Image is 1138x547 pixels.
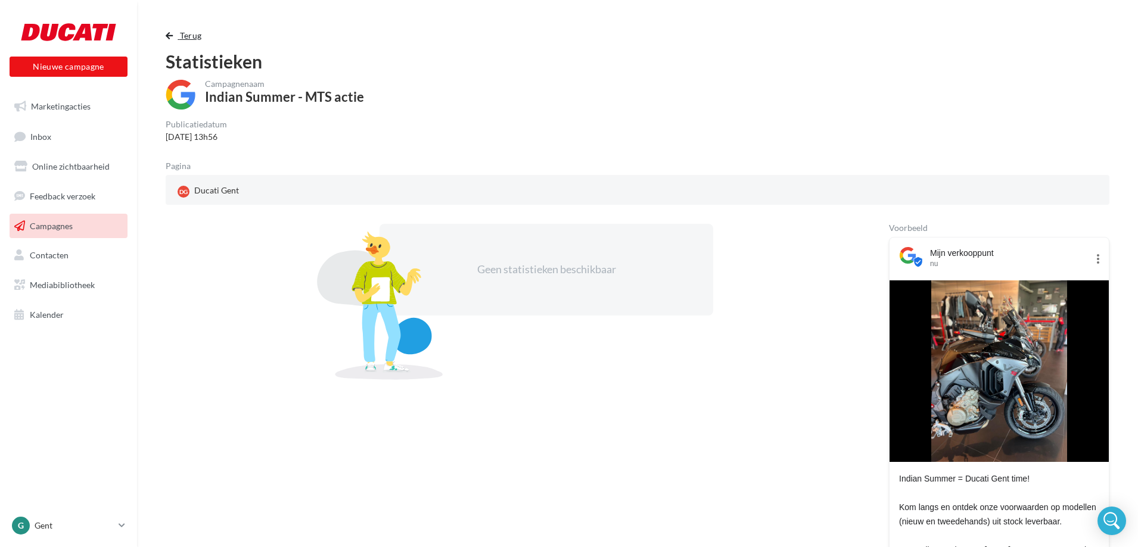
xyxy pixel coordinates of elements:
div: Pagina [166,162,200,170]
div: Campagnenaam [205,80,364,88]
a: Contacten [7,243,130,268]
span: Mediabibliotheek [30,280,95,290]
span: Online zichtbaarheid [32,161,110,171]
a: DG Ducati Gent [175,182,483,200]
a: Inbox [7,124,130,149]
button: Terug [166,29,206,43]
span: Terug [180,30,202,40]
a: Kalender [7,302,130,327]
div: Indian Summer - MTS actie [205,90,364,104]
div: Statistieken [166,52,1109,70]
a: Marketingacties [7,94,130,119]
span: Contacten [30,250,69,260]
div: nu [930,259,1087,268]
img: Afbeelding van WhatsApp op 2025-09-02 om 13.46.17_d9a7bf2f [931,280,1068,462]
div: Mijn verkooppunt [930,247,1087,259]
a: G Gent [10,514,128,537]
span: Campagnes [30,220,73,230]
div: [DATE] 13h56 [166,131,227,143]
div: Ducati Gent [175,182,241,200]
span: Marketingacties [31,101,91,111]
span: Feedback verzoek [30,191,95,201]
div: Open Intercom Messenger [1097,507,1126,535]
span: DG [179,187,188,196]
a: Mediabibliotheek [7,273,130,298]
a: Online zichtbaarheid [7,154,130,179]
span: Kalender [30,310,64,320]
span: G [18,520,24,532]
span: Inbox [30,131,51,141]
button: Nieuwe campagne [10,57,128,77]
a: Campagnes [7,214,130,239]
div: Geen statistieken beschikbaar [418,262,675,277]
div: Publicatiedatum [166,120,227,129]
div: Voorbeeld [889,224,1109,232]
a: Feedback verzoek [7,184,130,209]
p: Gent [35,520,114,532]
